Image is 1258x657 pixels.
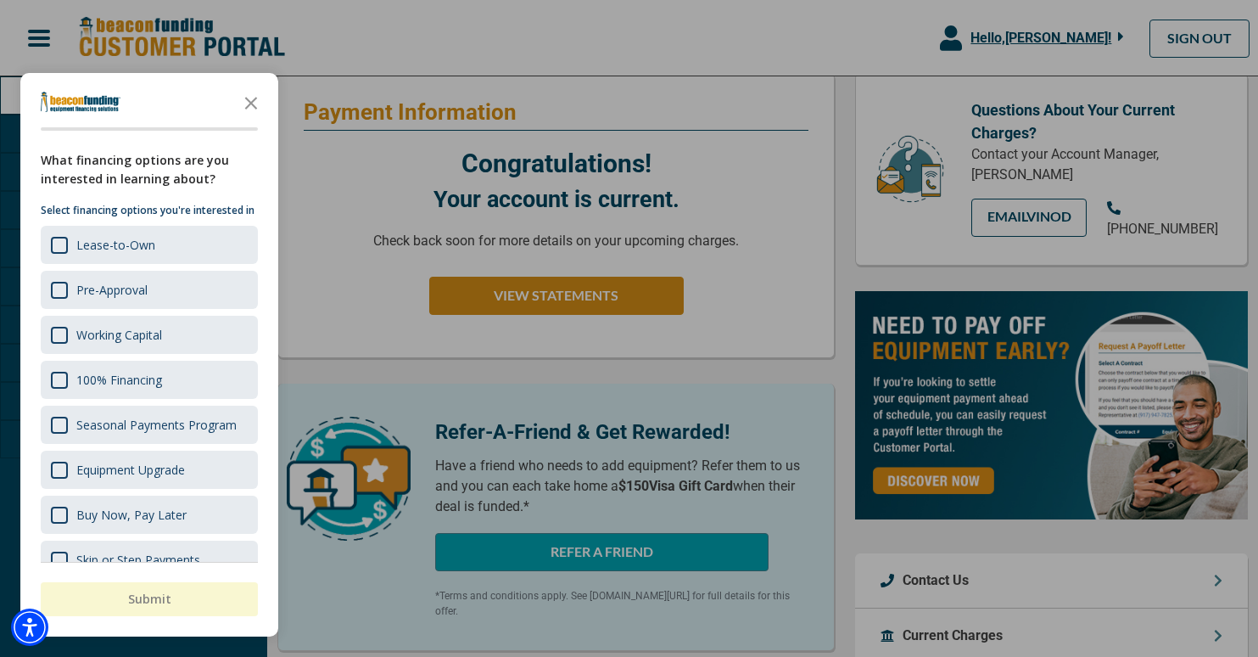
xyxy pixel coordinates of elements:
[41,582,258,616] button: Submit
[76,507,187,523] div: Buy Now, Pay Later
[41,202,258,219] p: Select financing options you're interested in
[76,237,155,253] div: Lease-to-Own
[41,271,258,309] div: Pre-Approval
[20,73,278,637] div: Survey
[41,496,258,534] div: Buy Now, Pay Later
[41,316,258,354] div: Working Capital
[41,226,258,264] div: Lease-to-Own
[41,451,258,489] div: Equipment Upgrade
[76,327,162,343] div: Working Capital
[41,92,120,112] img: Company logo
[41,361,258,399] div: 100% Financing
[41,151,258,188] div: What financing options are you interested in learning about?
[76,282,148,298] div: Pre-Approval
[41,406,258,444] div: Seasonal Payments Program
[76,417,237,433] div: Seasonal Payments Program
[76,552,200,568] div: Skip or Step Payments
[76,372,162,388] div: 100% Financing
[11,609,48,646] div: Accessibility Menu
[76,462,185,478] div: Equipment Upgrade
[234,85,268,119] button: Close the survey
[41,541,258,579] div: Skip or Step Payments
